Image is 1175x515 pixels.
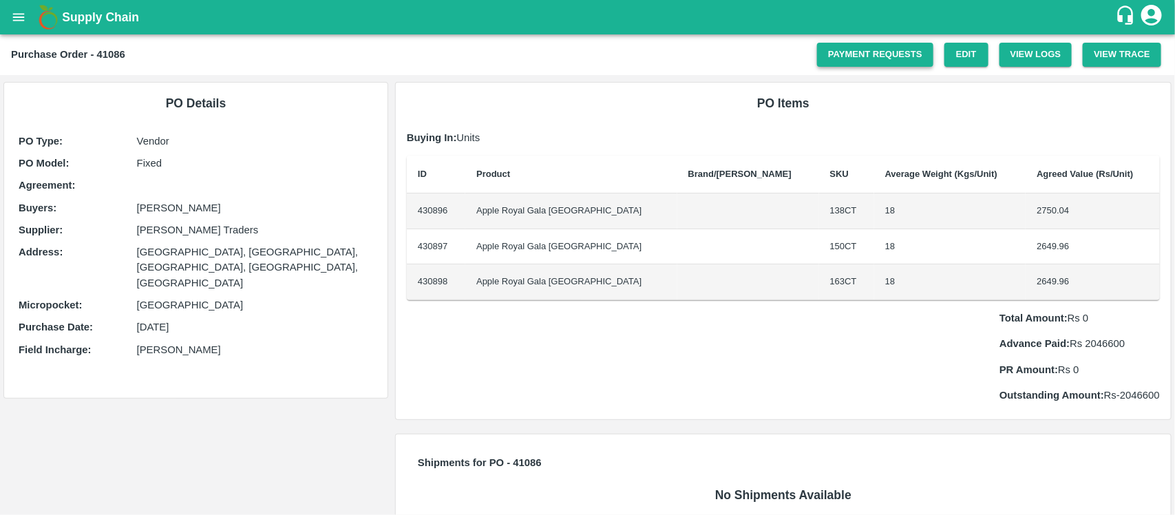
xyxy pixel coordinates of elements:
td: Apple Royal Gala [GEOGRAPHIC_DATA] [465,229,677,265]
b: Buying In: [407,132,457,143]
p: Units [407,130,1160,145]
button: open drawer [3,1,34,33]
button: View Trace [1083,43,1161,67]
b: Agreement: [19,180,75,191]
img: logo [34,3,62,31]
b: Agreed Value (Rs/Unit) [1037,169,1133,179]
div: customer-support [1115,5,1139,30]
a: Supply Chain [62,8,1115,27]
td: 2750.04 [1026,193,1160,229]
b: SKU [830,169,849,179]
b: Outstanding Amount: [999,390,1104,401]
td: 430898 [407,264,465,300]
p: Rs 0 [999,311,1160,326]
td: Apple Royal Gala [GEOGRAPHIC_DATA] [465,264,677,300]
b: Total Amount: [999,313,1068,324]
div: account of current user [1139,3,1164,32]
h6: PO Details [15,94,377,113]
b: Supplier : [19,224,63,235]
td: 430897 [407,229,465,265]
td: 138CT [819,193,874,229]
b: Purchase Date : [19,322,93,333]
td: 18 [874,264,1026,300]
b: Advance Paid: [999,338,1070,349]
b: Address : [19,246,63,257]
b: Product [476,169,510,179]
p: Rs -2046600 [999,388,1160,403]
td: 430896 [407,193,465,229]
p: [GEOGRAPHIC_DATA] [137,297,373,313]
b: PR Amount: [999,364,1058,375]
a: Payment Requests [817,43,933,67]
b: Brand/[PERSON_NAME] [688,169,792,179]
td: 18 [874,229,1026,265]
b: PO Model : [19,158,69,169]
a: Edit [944,43,988,67]
p: [PERSON_NAME] Traders [137,222,373,238]
p: Rs 2046600 [999,336,1160,351]
b: ID [418,169,427,179]
b: PO Type : [19,136,63,147]
p: Fixed [137,156,373,171]
b: Shipments for PO - 41086 [418,457,542,468]
td: 163CT [819,264,874,300]
td: 2649.96 [1026,229,1160,265]
h6: PO Items [407,94,1160,113]
td: 2649.96 [1026,264,1160,300]
p: Vendor [137,134,373,149]
b: Average Weight (Kgs/Unit) [885,169,997,179]
p: [DATE] [137,319,373,335]
p: Rs 0 [999,362,1160,377]
h6: No Shipments Available [412,485,1154,505]
b: Field Incharge : [19,344,92,355]
b: Buyers : [19,202,56,213]
p: [GEOGRAPHIC_DATA], [GEOGRAPHIC_DATA], [GEOGRAPHIC_DATA], [GEOGRAPHIC_DATA], [GEOGRAPHIC_DATA] [137,244,373,291]
button: View Logs [999,43,1072,67]
b: Micropocket : [19,299,82,311]
td: Apple Royal Gala [GEOGRAPHIC_DATA] [465,193,677,229]
b: Purchase Order - 41086 [11,49,125,60]
p: [PERSON_NAME] [137,200,373,216]
b: Supply Chain [62,10,139,24]
td: 150CT [819,229,874,265]
p: [PERSON_NAME] [137,342,373,357]
td: 18 [874,193,1026,229]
